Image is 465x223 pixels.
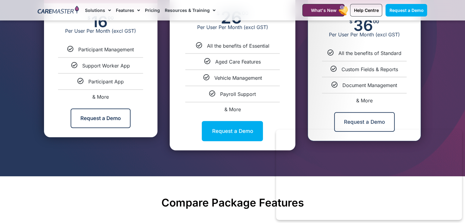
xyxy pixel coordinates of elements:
[341,66,398,72] span: Custom Fields & Reports
[311,8,336,13] span: What's New
[334,112,395,132] a: Request a Demo
[386,4,427,16] a: Request a Demo
[224,106,241,112] span: & More
[302,4,345,16] a: What's New
[38,196,427,209] h2: Compare Package Features
[349,19,352,24] span: $
[342,82,397,88] span: Document Management
[214,75,262,81] span: Vehicle Management
[373,19,379,24] span: 00
[170,24,295,30] span: Per User Per Month (excl GST)
[389,8,423,13] span: Request a Demo
[78,46,134,53] span: Participant Management
[276,130,462,220] iframe: Popup CTA
[207,43,269,49] span: All the benefits of Essential
[202,121,263,141] a: Request a Demo
[38,6,79,15] img: CareMaster Logo
[215,59,261,65] span: Aged Care Features
[308,31,421,38] span: Per User Per Month (excl GST)
[71,108,131,128] a: Request a Demo
[44,28,157,34] span: Per User Per Month (excl GST)
[356,97,373,104] span: & More
[88,79,124,85] span: Participant App
[353,19,373,31] span: 36
[82,63,130,69] span: Support Worker App
[350,4,382,16] a: Help Centre
[354,8,378,13] span: Help Centre
[220,91,256,97] span: Payroll Support
[92,94,109,100] span: & More
[338,50,401,56] span: All the benefits of Standard
[91,16,108,28] span: 16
